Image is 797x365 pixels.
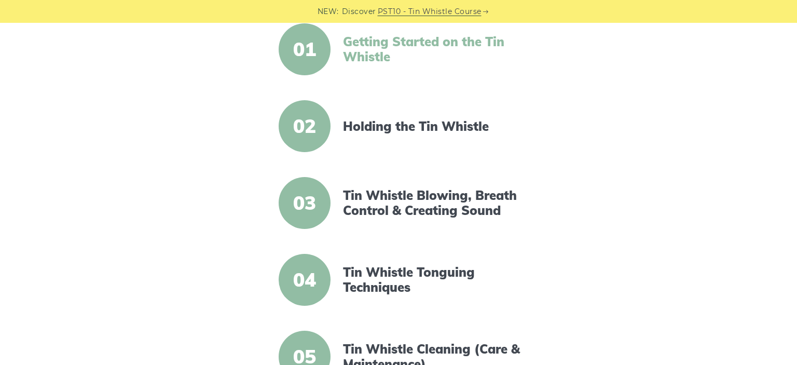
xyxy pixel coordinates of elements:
a: Getting Started on the Tin Whistle [343,34,521,64]
a: Tin Whistle Blowing, Breath Control & Creating Sound [343,188,521,218]
span: 01 [279,23,331,75]
a: PST10 - Tin Whistle Course [378,6,482,18]
span: 02 [279,100,331,152]
a: Holding the Tin Whistle [343,119,521,134]
span: Discover [342,6,376,18]
span: 03 [279,177,331,229]
span: NEW: [318,6,339,18]
span: 04 [279,254,331,306]
a: Tin Whistle Tonguing Techniques [343,265,521,295]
